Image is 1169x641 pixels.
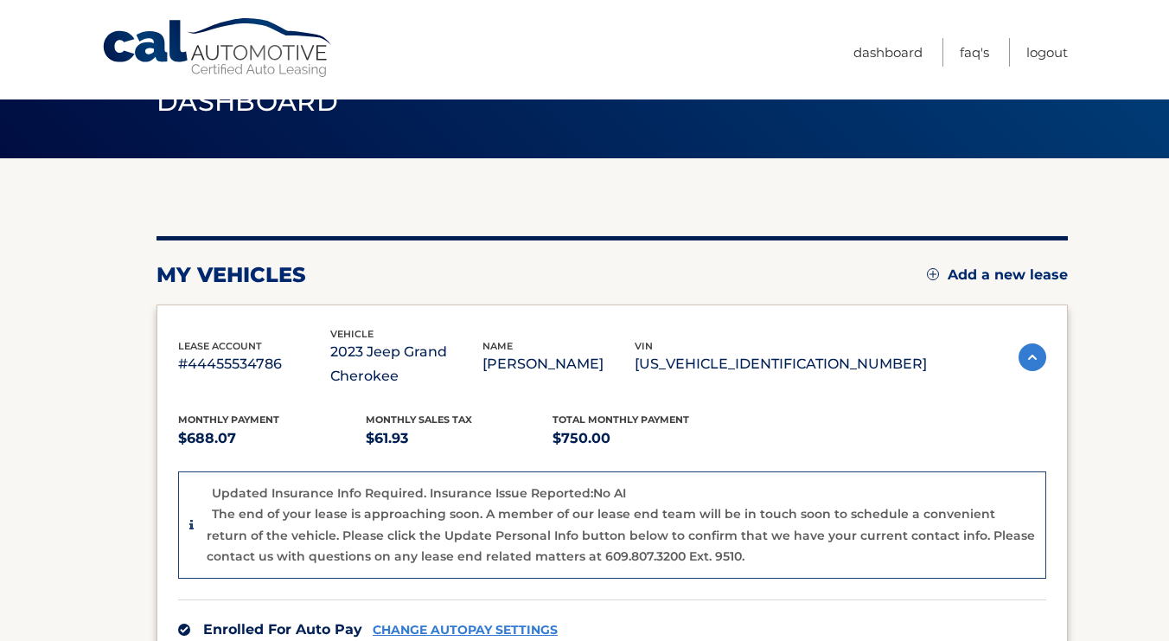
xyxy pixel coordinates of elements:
span: Monthly sales Tax [366,413,472,426]
span: Total Monthly Payment [553,413,689,426]
span: vin [635,340,653,352]
span: Dashboard [157,86,338,118]
p: $750.00 [553,426,740,451]
p: [US_VEHICLE_IDENTIFICATION_NUMBER] [635,352,927,376]
p: Updated Insurance Info Required. Insurance Issue Reported:No AI [212,485,626,501]
a: CHANGE AUTOPAY SETTINGS [373,623,558,638]
p: #44455534786 [178,352,330,376]
p: The end of your lease is approaching soon. A member of our lease end team will be in touch soon t... [207,506,1035,564]
span: Monthly Payment [178,413,279,426]
img: add.svg [927,268,939,280]
h2: my vehicles [157,262,306,288]
a: Cal Automotive [101,17,335,79]
span: lease account [178,340,262,352]
span: name [482,340,513,352]
p: 2023 Jeep Grand Cherokee [330,340,482,388]
img: accordion-active.svg [1019,343,1046,371]
p: $61.93 [366,426,553,451]
span: vehicle [330,328,374,340]
p: $688.07 [178,426,366,451]
a: Add a new lease [927,266,1068,284]
a: Dashboard [853,38,923,67]
a: Logout [1026,38,1068,67]
p: [PERSON_NAME] [482,352,635,376]
span: Enrolled For Auto Pay [203,621,362,638]
a: FAQ's [960,38,989,67]
img: check.svg [178,624,190,636]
